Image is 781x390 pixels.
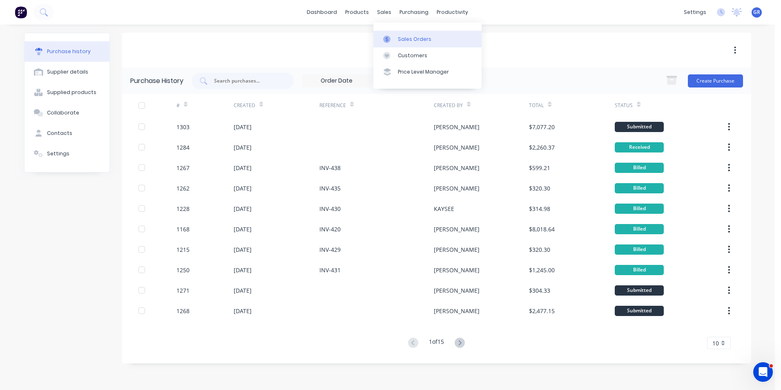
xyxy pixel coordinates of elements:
[47,82,127,89] div: joined the conversation
[373,64,482,80] a: Price Level Manager
[753,362,773,382] iframe: Intercom live chat
[47,83,69,88] b: Maricar
[434,225,480,233] div: [PERSON_NAME]
[429,337,444,349] div: 1 of 15
[47,109,79,117] div: Collaborate
[7,56,157,57] div: New messages divider
[213,77,281,85] input: Search purchases...
[395,6,433,18] div: purchasing
[176,204,190,213] div: 1228
[15,6,27,18] img: Factory
[40,8,64,14] h1: Factory
[176,266,190,274] div: 1250
[434,102,463,109] div: Created By
[712,339,719,347] span: 10
[13,268,19,274] button: Emoji picker
[234,164,252,172] div: [DATE]
[615,102,633,109] div: Status
[234,286,252,295] div: [DATE]
[373,31,482,47] a: Sales Orders
[7,251,156,264] textarea: Message…
[319,245,341,254] div: INV-429
[319,204,341,213] div: INV-430
[25,41,109,62] button: Purchase history
[176,225,190,233] div: 1168
[234,204,252,213] div: [DATE]
[25,143,109,164] button: Settings
[615,285,664,296] div: Submitted
[128,3,143,19] button: Home
[176,245,190,254] div: 1215
[753,9,760,16] span: GR
[25,123,109,143] button: Contacts
[47,89,96,96] div: Supplied products
[529,245,550,254] div: $320.30
[529,225,555,233] div: $8,018.64
[434,307,480,315] div: [PERSON_NAME]
[529,164,550,172] div: $599.21
[234,307,252,315] div: [DATE]
[615,122,664,132] div: Submitted
[234,123,252,131] div: [DATE]
[680,6,710,18] div: settings
[398,52,427,59] div: Customers
[529,307,555,315] div: $2,477.15
[26,268,32,274] button: Gif picker
[398,68,449,76] div: Price Level Manager
[39,268,45,274] button: Upload attachment
[176,143,190,152] div: 1284
[433,6,472,18] div: productivity
[319,102,346,109] div: Reference
[341,6,373,18] div: products
[25,62,109,82] button: Supplier details
[47,48,91,55] div: Purchase history
[529,123,555,131] div: $7,077.20
[176,286,190,295] div: 1271
[529,102,544,109] div: Total
[234,266,252,274] div: [DATE]
[5,3,21,19] button: go back
[615,306,664,316] div: Submitted
[47,150,69,157] div: Settings
[319,266,341,274] div: INV-431
[319,184,341,193] div: INV-435
[434,266,480,274] div: [PERSON_NAME]
[234,102,255,109] div: Created
[615,244,664,255] div: Billed
[7,99,134,264] div: Morning [PERSON_NAME], we've pinpointed the reason behind the pricing differences when generating...
[434,164,480,172] div: [PERSON_NAME]
[398,36,431,43] div: Sales Orders
[13,14,127,38] div: Morning [PERSON_NAME], thanks for letting us know, we'll get this investigated
[529,143,555,152] div: $2,260.37
[319,164,341,172] div: INV-438
[529,266,555,274] div: $1,245.00
[434,143,480,152] div: [PERSON_NAME]
[319,225,341,233] div: INV-420
[529,184,550,193] div: $320.30
[13,104,127,168] div: Morning [PERSON_NAME], we've pinpointed the reason behind the pricing differences when generating...
[25,82,109,103] button: Supplied products
[176,164,190,172] div: 1267
[373,6,395,18] div: sales
[688,74,743,87] button: Create Purchase
[25,103,109,123] button: Collaborate
[7,9,134,43] div: Morning [PERSON_NAME], thanks for letting us know, we'll get this investigated
[234,225,252,233] div: [DATE]
[234,184,252,193] div: [DATE]
[140,264,153,278] button: Send a message…
[615,183,664,193] div: Billed
[434,286,480,295] div: [PERSON_NAME]
[529,286,550,295] div: $304.33
[615,163,664,173] div: Billed
[234,143,252,152] div: [DATE]
[434,184,480,193] div: [PERSON_NAME]
[373,47,482,64] a: Customers
[529,204,550,213] div: $314.98
[434,245,480,254] div: [PERSON_NAME]
[176,123,190,131] div: 1303
[176,184,190,193] div: 1262
[615,142,664,152] div: Received
[434,123,480,131] div: [PERSON_NAME]
[234,245,252,254] div: [DATE]
[434,204,454,213] div: KAYSEE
